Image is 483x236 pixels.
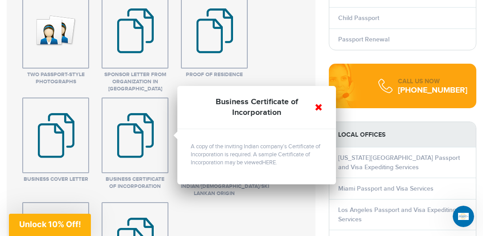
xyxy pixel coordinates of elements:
[398,86,467,95] div: [PHONE_NUMBER]
[329,122,476,147] strong: LOCAL OFFICES
[204,97,309,118] strong: Business Certificate of Incorporation
[338,14,379,22] a: Child Passport
[22,71,89,85] span: Two Passport-style Photographs
[33,8,78,53] img: image description
[104,102,166,169] img: image description
[25,102,86,169] img: image description
[398,77,467,86] div: CALL US NOW
[22,98,89,173] a: image description Business Cover Letter
[9,214,91,236] div: Unlock 10% Off!
[338,154,460,171] a: [US_STATE][GEOGRAPHIC_DATA] Passport and Visa Expediting Services
[22,176,89,183] span: Business Cover Letter
[181,176,248,197] span: For Applicants of Indian/[DEMOGRAPHIC_DATA]/Ski Lankan Origin
[102,176,168,190] span: Business Certificate of Incorporation
[338,36,389,43] a: Passport Renewal
[191,142,323,167] p: A copy of the inviting Indian company’s Certificate of Incorporation is required. A sample Certif...
[181,71,248,78] span: Proof of Residence
[19,220,81,229] span: Unlock 10% Off!
[102,71,168,93] span: Sponsor Letter from Organization in [GEOGRAPHIC_DATA]
[338,206,456,223] a: Los Angeles Passport and Visa Expediting Services
[338,185,434,192] a: Miami Passport and Visa Services
[453,206,474,227] iframe: Intercom live chat
[262,159,277,166] a: HERE.
[102,98,168,173] a: image description Business Certificate of Incorporation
